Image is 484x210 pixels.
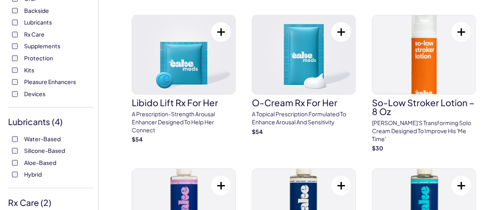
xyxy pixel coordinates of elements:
input: Hybrid [12,172,18,177]
span: Aloe-Based [24,157,56,168]
input: Protection [12,56,18,61]
input: Supplements [12,43,18,49]
span: Protection [24,53,53,63]
input: Pleasure Enhancers [12,79,18,85]
strong: $ 54 [252,128,263,135]
input: Water-Based [12,136,18,142]
h3: Libido Lift Rx For Her [132,98,236,107]
span: Backside [24,5,49,16]
img: So-Low Stroker Lotion – 8 oz [372,15,476,94]
p: A topical prescription formulated to enhance arousal and sensitivity [252,110,356,126]
input: Aloe-Based [12,160,18,166]
p: [PERSON_NAME]'s transforming solo cream designed to improve his 'me time' [372,119,476,143]
input: Kits [12,68,18,73]
img: O-Cream Rx for Her [252,15,355,94]
strong: $ 54 [132,136,143,143]
input: Rx Care [12,32,18,37]
input: Silicone-Based [12,148,18,154]
span: Silicone-Based [24,145,65,156]
span: Water-Based [24,134,61,144]
img: Libido Lift Rx For Her [132,15,235,94]
input: Devices [12,91,18,97]
input: Backside [12,8,18,14]
a: So-Low Stroker Lotion – 8 ozSo-Low Stroker Lotion – 8 oz[PERSON_NAME]'s transforming solo cream d... [372,15,476,152]
p: A prescription-strength arousal enhancer designed to help her connect [132,110,236,134]
span: Hybrid [24,169,42,179]
a: Libido Lift Rx For HerLibido Lift Rx For HerA prescription-strength arousal enhancer designed to ... [132,15,236,143]
input: Lubricants [12,20,18,25]
span: Pleasure Enhancers [24,76,76,87]
h3: So-Low Stroker Lotion – 8 oz [372,98,476,116]
span: Supplements [24,41,60,51]
h3: O-Cream Rx for Her [252,98,356,107]
span: Rx Care [24,29,45,39]
span: Devices [24,89,45,99]
a: O-Cream Rx for HerO-Cream Rx for HerA topical prescription formulated to enhance arousal and sens... [252,15,356,136]
span: Lubricants [24,17,52,27]
strong: $ 30 [372,144,383,152]
span: Kits [24,65,34,75]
